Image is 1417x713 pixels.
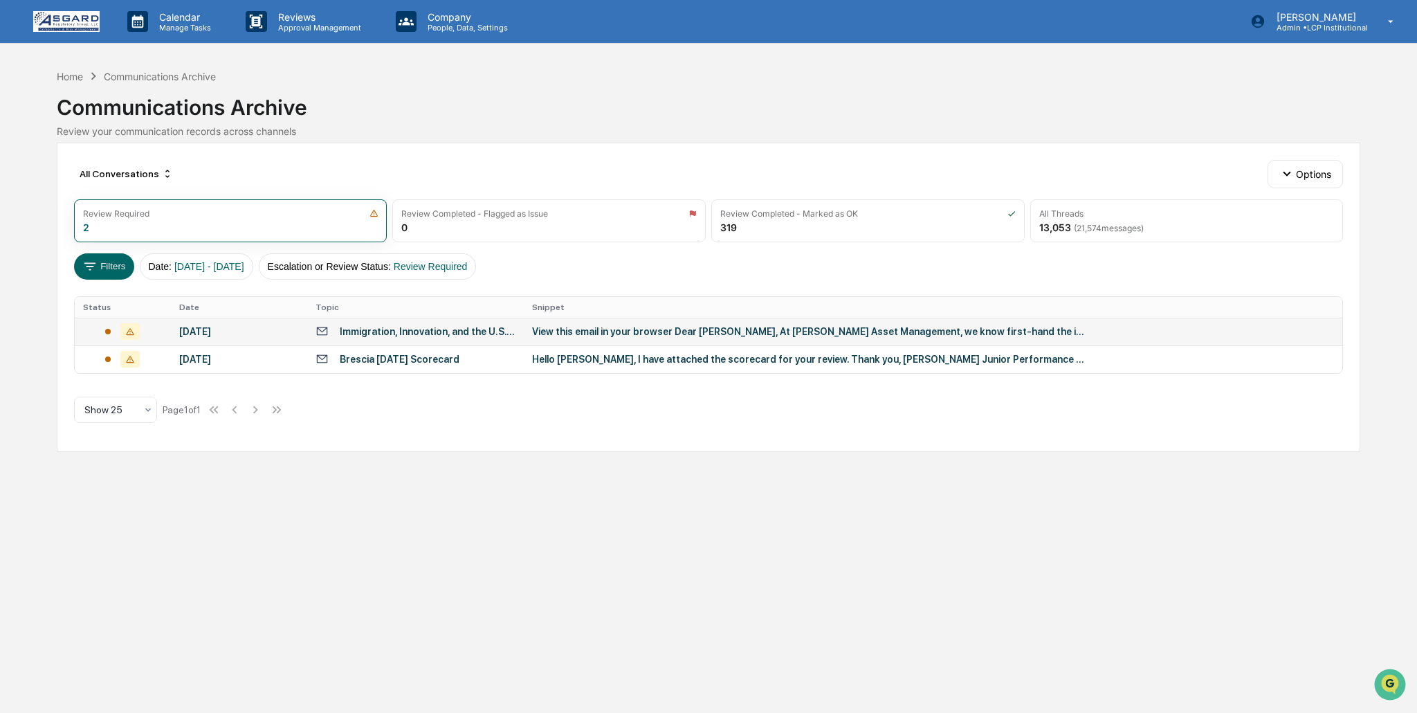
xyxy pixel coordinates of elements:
p: Approval Management [267,23,368,33]
span: [DATE] [122,226,151,237]
span: [DATE] [122,188,151,199]
div: Immigration, Innovation, and the U.S. Economy [340,326,515,337]
div: View this email in your browser Dear [PERSON_NAME], At [PERSON_NAME] Asset Management, we know fi... [532,326,1086,337]
div: Brescia [DATE] Scorecard [340,354,459,365]
th: Status [75,297,171,318]
div: [DATE] [179,354,299,365]
p: Admin • LCP Institutional [1265,23,1368,33]
img: 1746055101610-c473b297-6a78-478c-a979-82029cc54cd1 [28,189,39,200]
div: Review Completed - Marked as OK [720,208,858,219]
img: Jack Rasmussen [14,175,36,197]
div: All Threads [1039,208,1084,219]
p: [PERSON_NAME] [1265,11,1368,23]
a: Powered byPylon [98,343,167,354]
div: All Conversations [74,163,179,185]
p: How can we help? [14,29,252,51]
span: [PERSON_NAME] [43,226,112,237]
div: We're available if you need us! [62,120,190,131]
img: Jack Rasmussen [14,213,36,235]
img: logo [33,11,100,32]
a: 🖐️Preclearance [8,278,95,303]
span: Data Lookup [28,309,87,323]
span: Pylon [138,343,167,354]
span: [PERSON_NAME] [43,188,112,199]
div: Start new chat [62,106,227,120]
div: Review your communication records across channels [57,125,1360,137]
img: icon [1007,209,1016,218]
img: icon [688,209,697,218]
div: Communications Archive [104,71,216,82]
a: 🔎Data Lookup [8,304,93,329]
div: Home [57,71,83,82]
div: 319 [720,222,737,233]
span: Preclearance [28,283,89,297]
div: 13,053 [1039,222,1144,233]
div: [DATE] [179,326,299,337]
img: icon [369,209,378,218]
p: Calendar [148,11,218,23]
div: Page 1 of 1 [163,404,201,415]
div: Communications Archive [57,84,1360,120]
span: • [115,226,120,237]
div: 🖐️ [14,285,25,296]
div: 🔎 [14,311,25,322]
p: Manage Tasks [148,23,218,33]
span: ( 21,574 messages) [1074,223,1144,233]
div: 0 [401,222,408,233]
p: Reviews [267,11,368,23]
div: Hello [PERSON_NAME], I have attached the scorecard for your review. Thank you, [PERSON_NAME] Juni... [532,354,1086,365]
span: Attestations [114,283,172,297]
th: Snippet [524,297,1342,318]
button: Filters [74,253,134,280]
iframe: Open customer support [1373,667,1410,705]
button: Escalation or Review Status:Review Required [259,253,477,280]
span: Review Required [394,261,468,272]
button: See all [214,151,252,168]
div: Review Completed - Flagged as Issue [401,208,548,219]
img: 1746055101610-c473b297-6a78-478c-a979-82029cc54cd1 [28,226,39,237]
span: [DATE] - [DATE] [174,261,244,272]
img: 1746055101610-c473b297-6a78-478c-a979-82029cc54cd1 [14,106,39,131]
div: 🗄️ [100,285,111,296]
p: People, Data, Settings [417,23,515,33]
th: Date [171,297,307,318]
div: Past conversations [14,154,93,165]
span: • [115,188,120,199]
p: Company [417,11,515,23]
button: Start new chat [235,110,252,127]
th: Topic [307,297,524,318]
div: 2 [83,222,89,233]
a: 🗄️Attestations [95,278,177,303]
button: Options [1268,160,1343,188]
div: Review Required [83,208,149,219]
img: 4531339965365_218c74b014194aa58b9b_72.jpg [29,106,54,131]
button: Date:[DATE] - [DATE] [140,253,253,280]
